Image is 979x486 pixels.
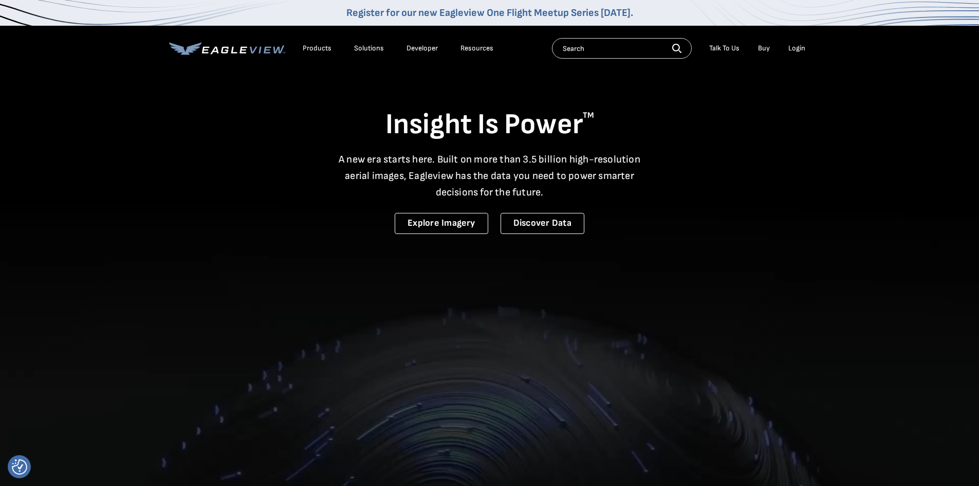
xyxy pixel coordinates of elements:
[395,213,488,234] a: Explore Imagery
[583,111,594,120] sup: TM
[169,107,810,143] h1: Insight Is Power
[346,7,633,19] a: Register for our new Eagleview One Flight Meetup Series [DATE].
[552,38,692,59] input: Search
[460,44,493,53] div: Resources
[303,44,331,53] div: Products
[407,44,438,53] a: Developer
[788,44,805,53] div: Login
[758,44,770,53] a: Buy
[354,44,384,53] div: Solutions
[333,151,647,201] p: A new era starts here. Built on more than 3.5 billion high-resolution aerial images, Eagleview ha...
[12,459,27,475] img: Revisit consent button
[12,459,27,475] button: Consent Preferences
[501,213,584,234] a: Discover Data
[709,44,740,53] div: Talk To Us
